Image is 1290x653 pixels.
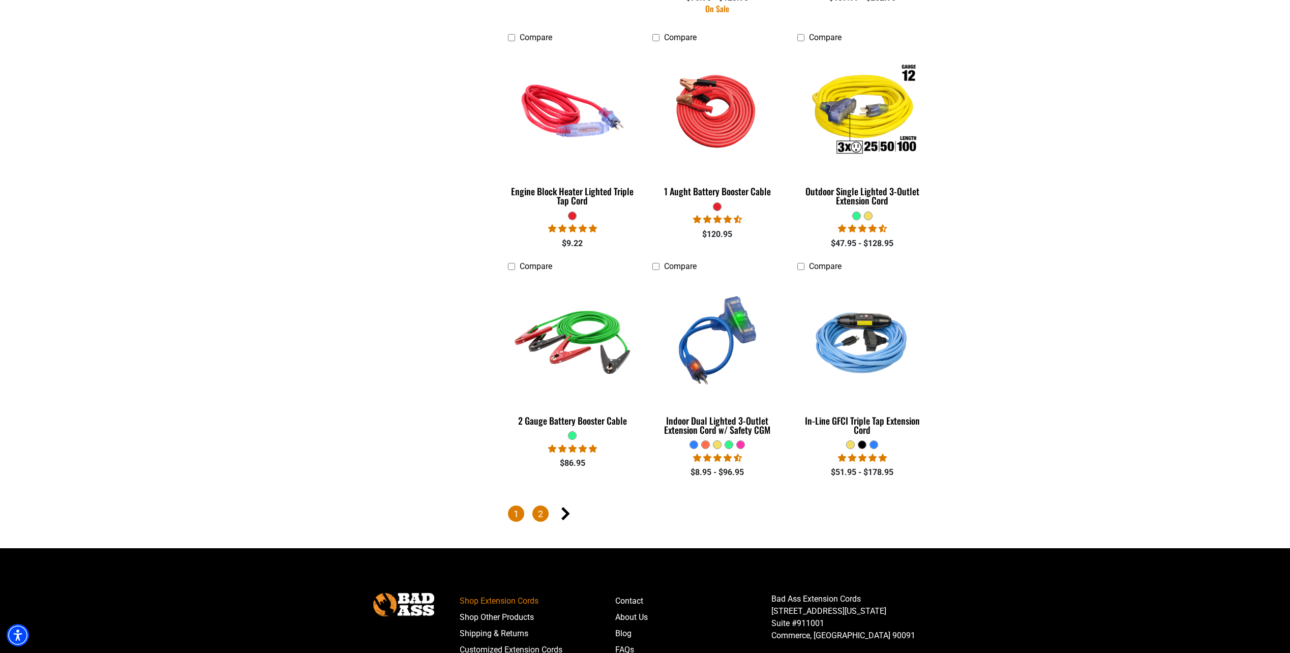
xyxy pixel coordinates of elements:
img: features [653,52,782,169]
a: Next page [557,506,573,522]
span: Compare [664,33,697,42]
a: Shipping & Returns [460,626,616,642]
p: Bad Ass Extension Cords [STREET_ADDRESS][US_STATE] Suite #911001 Commerce, [GEOGRAPHIC_DATA] 90091 [771,593,927,642]
img: Bad Ass Extension Cords [373,593,434,616]
span: 4.50 stars [693,215,742,224]
a: features 1 Aught Battery Booster Cable [652,47,782,202]
img: green [508,282,637,399]
div: $9.22 [508,238,638,250]
div: 1 Aught Battery Booster Cable [652,187,782,196]
nav: Pagination [508,506,927,524]
span: 4.33 stars [693,453,742,463]
a: Blog [615,626,771,642]
a: About Us [615,609,771,626]
div: $8.95 - $96.95 [652,466,782,479]
a: Outdoor Single Lighted 3-Outlet Extension Cord Outdoor Single Lighted 3-Outlet Extension Cord [797,47,927,211]
span: Compare [664,261,697,271]
div: $47.95 - $128.95 [797,238,927,250]
a: green 2 Gauge Battery Booster Cable [508,277,638,431]
span: Compare [809,33,842,42]
a: blue Indoor Dual Lighted 3-Outlet Extension Cord w/ Safety CGM [652,277,782,440]
span: Compare [520,261,552,271]
a: Contact [615,593,771,609]
div: Engine Block Heater Lighted Triple Tap Cord [508,187,638,205]
div: $120.95 [652,228,782,241]
div: $51.95 - $178.95 [797,466,927,479]
div: In-Line GFCI Triple Tap Extension Cord [797,416,927,434]
a: Shop Other Products [460,609,616,626]
img: red [508,52,637,169]
img: blue [653,282,782,399]
span: Compare [520,33,552,42]
span: 5.00 stars [548,444,597,454]
span: 4.64 stars [838,224,887,233]
div: Outdoor Single Lighted 3-Outlet Extension Cord [797,187,927,205]
a: red Engine Block Heater Lighted Triple Tap Cord [508,47,638,211]
a: Page 2 [532,506,549,522]
img: Light Blue [798,282,926,399]
div: 2 Gauge Battery Booster Cable [508,416,638,425]
div: $86.95 [508,457,638,469]
img: Outdoor Single Lighted 3-Outlet Extension Cord [798,52,926,169]
div: Accessibility Menu [7,624,29,646]
div: Indoor Dual Lighted 3-Outlet Extension Cord w/ Safety CGM [652,416,782,434]
span: 5.00 stars [548,224,597,233]
a: Shop Extension Cords [460,593,616,609]
span: Compare [809,261,842,271]
div: On Sale [652,5,782,13]
span: 5.00 stars [838,453,887,463]
a: Light Blue In-Line GFCI Triple Tap Extension Cord [797,277,927,440]
span: Page 1 [508,506,524,522]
